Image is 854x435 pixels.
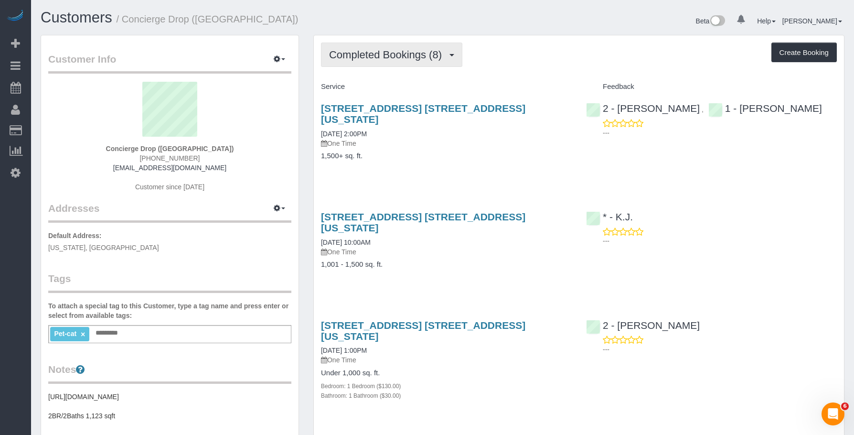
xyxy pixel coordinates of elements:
[321,43,462,67] button: Completed Bookings (8)
[709,15,725,28] img: New interface
[41,9,112,26] a: Customers
[106,145,234,152] strong: Concierge Drop ([GEOGRAPHIC_DATA])
[822,402,844,425] iframe: Intercom live chat
[329,49,447,61] span: Completed Bookings (8)
[321,261,572,269] h4: 1,001 - 1,500 sq. ft.
[586,83,837,91] h4: Feedback
[321,383,401,390] small: Bedroom: 1 Bedroom ($130.00)
[586,320,700,331] a: 2 - [PERSON_NAME]
[586,103,700,114] a: 2 - [PERSON_NAME]
[48,301,291,320] label: To attach a special tag to this Customer, type a tag name and press enter or select from availabl...
[48,244,159,251] span: [US_STATE], [GEOGRAPHIC_DATA]
[321,139,572,148] p: One Time
[117,14,299,24] small: / Concierge Drop ([GEOGRAPHIC_DATA])
[54,330,76,337] span: Pet-cat
[586,211,633,222] a: * - K.J.
[321,152,572,160] h4: 1,500+ sq. ft.
[757,17,776,25] a: Help
[321,211,525,233] a: [STREET_ADDRESS] [STREET_ADDRESS][US_STATE]
[139,154,200,162] span: [PHONE_NUMBER]
[321,130,367,138] a: [DATE] 2:00PM
[771,43,837,63] button: Create Booking
[81,330,85,338] a: ×
[696,17,726,25] a: Beta
[6,10,25,23] img: Automaid Logo
[321,83,572,91] h4: Service
[321,239,371,246] a: [DATE] 10:00AM
[48,362,291,384] legend: Notes
[321,347,367,354] a: [DATE] 1:00PM
[708,103,822,114] a: 1 - [PERSON_NAME]
[135,183,204,191] span: Customer since [DATE]
[113,164,226,172] a: [EMAIL_ADDRESS][DOMAIN_NAME]
[321,103,525,125] a: [STREET_ADDRESS] [STREET_ADDRESS][US_STATE]
[321,392,401,399] small: Bathroom: 1 Bathroom ($30.00)
[603,128,837,138] p: ---
[603,236,837,246] p: ---
[48,392,291,421] pre: [URL][DOMAIN_NAME] 2BR/2Baths 1,123 sqft
[841,402,849,410] span: 6
[321,369,572,377] h4: Under 1,000 sq. ft.
[321,247,572,257] p: One Time
[48,272,291,293] legend: Tags
[48,231,102,240] label: Default Address:
[321,320,525,342] a: [STREET_ADDRESS] [STREET_ADDRESS][US_STATE]
[48,52,291,74] legend: Customer Info
[782,17,842,25] a: [PERSON_NAME]
[321,355,572,365] p: One Time
[702,106,704,113] span: ,
[603,345,837,354] p: ---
